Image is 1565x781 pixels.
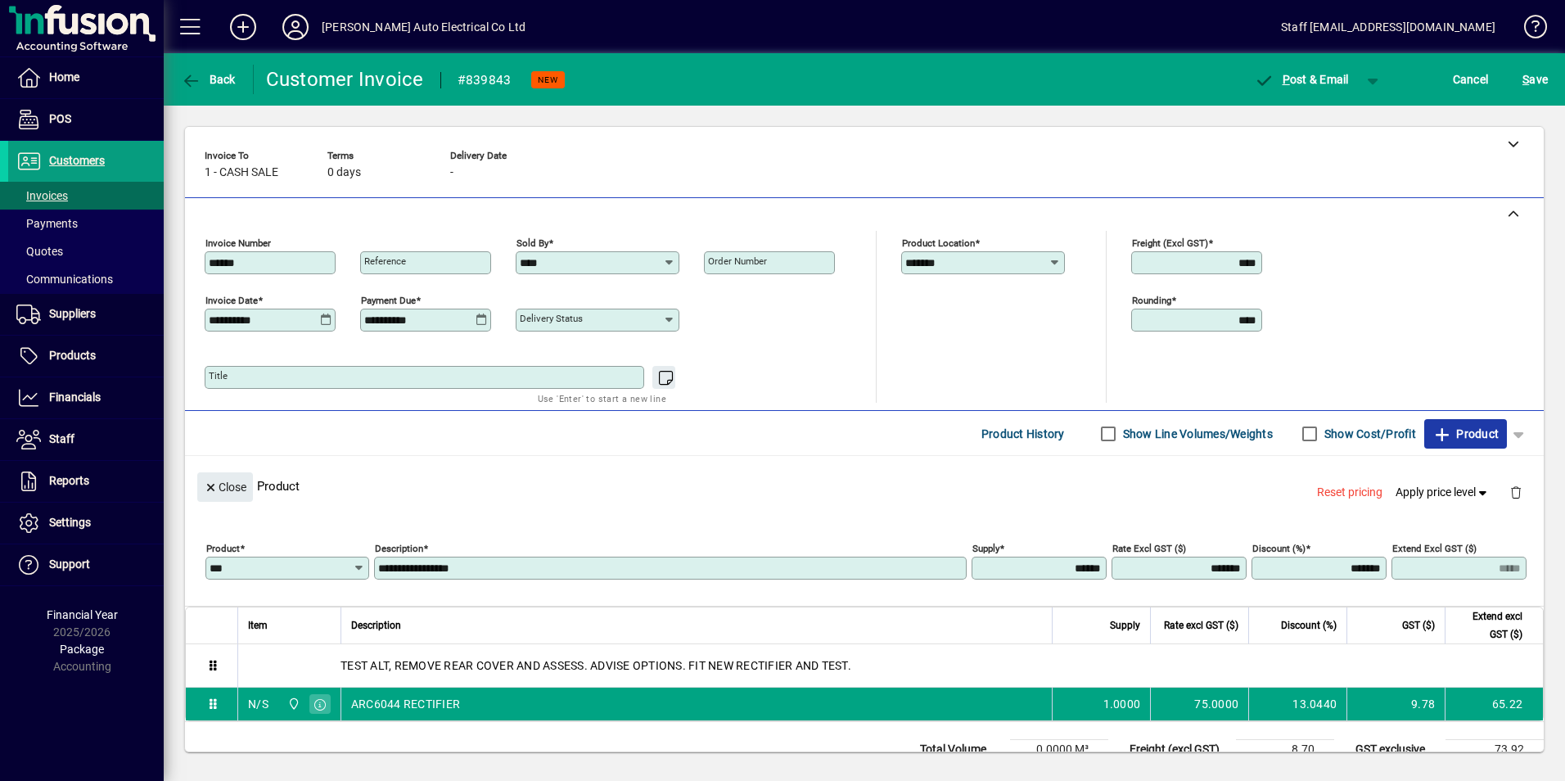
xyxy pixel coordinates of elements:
[16,245,63,258] span: Quotes
[1321,426,1416,442] label: Show Cost/Profit
[708,255,767,267] mat-label: Order number
[972,543,999,554] mat-label: Supply
[1449,65,1493,94] button: Cancel
[1518,65,1552,94] button: Save
[8,57,164,98] a: Home
[16,273,113,286] span: Communications
[1254,73,1349,86] span: ost & Email
[49,390,101,404] span: Financials
[1522,66,1548,93] span: ave
[238,644,1543,687] div: TEST ALT, REMOVE REAR COVER AND ASSESS. ADVISE OPTIONS. FIT NEW RECTIFIER AND TEST.
[49,432,74,445] span: Staff
[1110,616,1140,634] span: Supply
[16,217,78,230] span: Payments
[16,189,68,202] span: Invoices
[209,370,228,381] mat-label: Title
[327,166,361,179] span: 0 days
[8,544,164,585] a: Support
[975,419,1071,449] button: Product History
[1103,696,1141,712] span: 1.0000
[49,112,71,125] span: POS
[1512,3,1545,56] a: Knowledge Base
[1132,237,1208,249] mat-label: Freight (excl GST)
[902,237,975,249] mat-label: Product location
[197,472,253,502] button: Close
[1317,484,1382,501] span: Reset pricing
[1010,740,1108,760] td: 0.0000 M³
[1120,426,1273,442] label: Show Line Volumes/Weights
[47,608,118,621] span: Financial Year
[1453,66,1489,93] span: Cancel
[164,65,254,94] app-page-header-button: Back
[177,65,240,94] button: Back
[1455,607,1522,643] span: Extend excl GST ($)
[193,479,257,494] app-page-header-button: Close
[351,616,401,634] span: Description
[981,421,1065,447] span: Product History
[266,66,424,93] div: Customer Invoice
[49,70,79,84] span: Home
[375,543,423,554] mat-label: Description
[49,474,89,487] span: Reports
[1389,478,1497,508] button: Apply price level
[1445,688,1543,720] td: 65.22
[8,419,164,460] a: Staff
[185,456,1544,516] div: Product
[8,503,164,544] a: Settings
[217,12,269,42] button: Add
[1392,543,1477,554] mat-label: Extend excl GST ($)
[1132,295,1171,306] mat-label: Rounding
[8,182,164,210] a: Invoices
[361,295,416,306] mat-label: Payment due
[205,295,258,306] mat-label: Invoice date
[1283,73,1290,86] span: P
[1281,616,1337,634] span: Discount (%)
[516,237,548,249] mat-label: Sold by
[8,336,164,377] a: Products
[49,307,96,320] span: Suppliers
[8,237,164,265] a: Quotes
[520,313,583,324] mat-label: Delivery status
[1112,543,1186,554] mat-label: Rate excl GST ($)
[1246,65,1357,94] button: Post & Email
[1496,472,1536,512] button: Delete
[49,516,91,529] span: Settings
[538,389,666,408] mat-hint: Use 'Enter' to start a new line
[1496,485,1536,499] app-page-header-button: Delete
[8,461,164,502] a: Reports
[205,166,278,179] span: 1 - CASH SALE
[205,237,271,249] mat-label: Invoice number
[351,696,460,712] span: ARC6044 RECTIFIER
[283,695,302,713] span: Central
[1281,14,1495,40] div: Staff [EMAIL_ADDRESS][DOMAIN_NAME]
[1396,484,1491,501] span: Apply price level
[49,154,105,167] span: Customers
[8,210,164,237] a: Payments
[8,377,164,418] a: Financials
[49,349,96,362] span: Products
[1402,616,1435,634] span: GST ($)
[1424,419,1507,449] button: Product
[1445,740,1544,760] td: 73.92
[450,166,453,179] span: -
[269,12,322,42] button: Profile
[181,73,236,86] span: Back
[49,558,90,571] span: Support
[8,265,164,293] a: Communications
[458,67,512,93] div: #839843
[364,255,406,267] mat-label: Reference
[1248,688,1346,720] td: 13.0440
[1252,543,1306,554] mat-label: Discount (%)
[1522,73,1529,86] span: S
[1121,740,1236,760] td: Freight (excl GST)
[206,543,240,554] mat-label: Product
[538,74,558,85] span: NEW
[912,740,1010,760] td: Total Volume
[1347,740,1445,760] td: GST exclusive
[1346,688,1445,720] td: 9.78
[8,99,164,140] a: POS
[1161,696,1238,712] div: 75.0000
[248,696,268,712] div: N/S
[8,294,164,335] a: Suppliers
[1310,478,1389,508] button: Reset pricing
